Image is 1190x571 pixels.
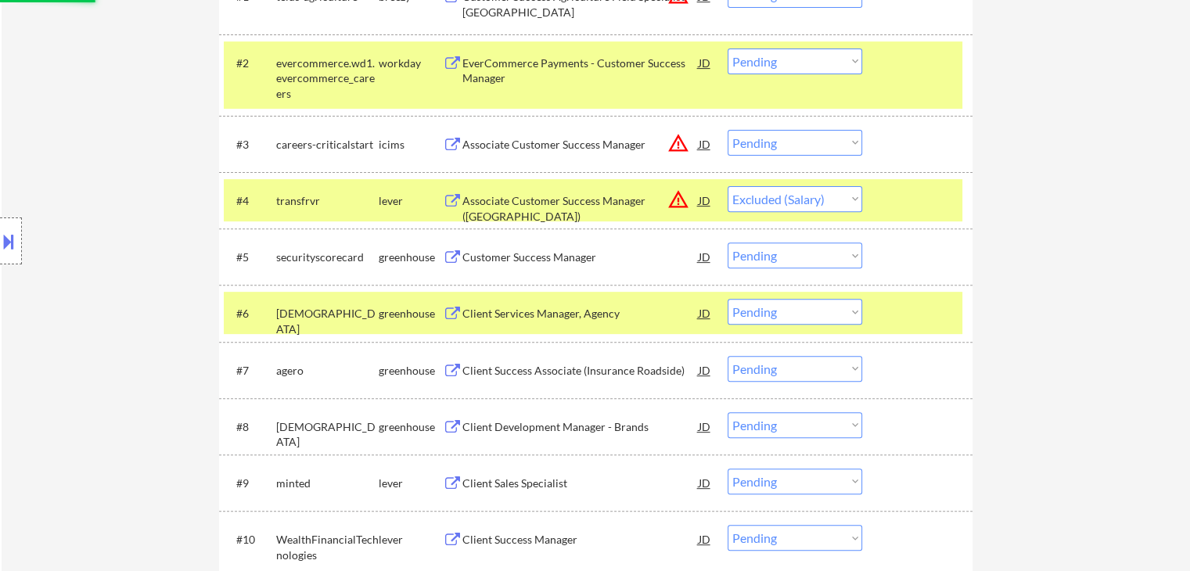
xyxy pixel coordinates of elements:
div: Client Development Manager - Brands [462,419,699,435]
div: #10 [236,532,264,548]
div: #9 [236,476,264,491]
div: greenhouse [379,419,443,435]
div: JD [697,412,713,440]
div: transfrvr [276,193,379,209]
div: workday [379,56,443,71]
div: JD [697,48,713,77]
div: lever [379,476,443,491]
button: warning_amber [667,132,689,154]
button: warning_amber [667,189,689,210]
div: greenhouse [379,250,443,265]
div: WealthFinancialTechnologies [276,532,379,562]
div: Associate Customer Success Manager ([GEOGRAPHIC_DATA]) [462,193,699,224]
div: lever [379,532,443,548]
div: Client Sales Specialist [462,476,699,491]
div: greenhouse [379,306,443,321]
div: Client Services Manager, Agency [462,306,699,321]
div: Associate Customer Success Manager [462,137,699,153]
div: JD [697,130,713,158]
div: [DEMOGRAPHIC_DATA] [276,419,379,450]
div: evercommerce.wd1.evercommerce_careers [276,56,379,102]
div: JD [697,242,713,271]
div: agero [276,363,379,379]
div: minted [276,476,379,491]
div: JD [697,186,713,214]
div: greenhouse [379,363,443,379]
div: #8 [236,419,264,435]
div: JD [697,469,713,497]
div: JD [697,299,713,327]
div: lever [379,193,443,209]
div: Client Success Manager [462,532,699,548]
div: Client Success Associate (Insurance Roadside) [462,363,699,379]
div: [DEMOGRAPHIC_DATA] [276,306,379,336]
div: Customer Success Manager [462,250,699,265]
div: icims [379,137,443,153]
div: #2 [236,56,264,71]
div: JD [697,356,713,384]
div: JD [697,525,713,553]
div: securityscorecard [276,250,379,265]
div: EverCommerce Payments - Customer Success Manager [462,56,699,86]
div: careers-criticalstart [276,137,379,153]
